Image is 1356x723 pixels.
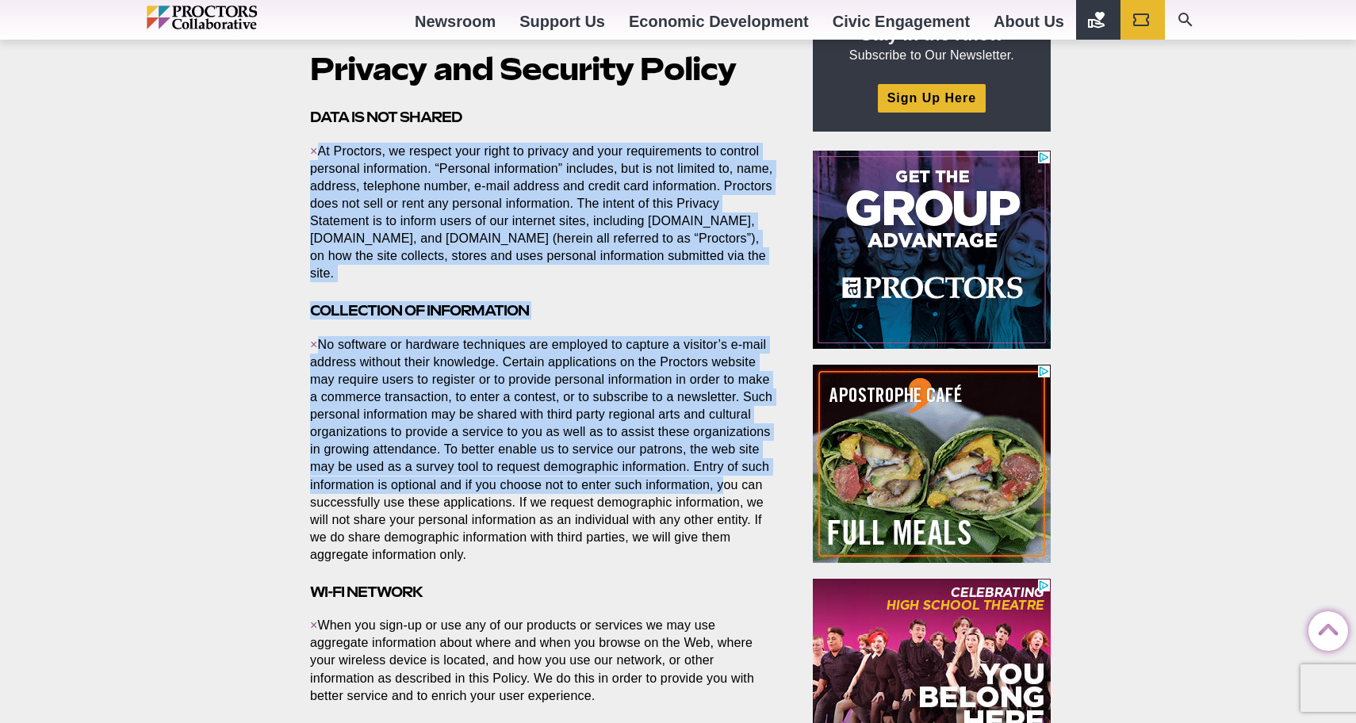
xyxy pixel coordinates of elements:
p: No software or hardware techniques are employed to capture a visitor’s e-mail address without the... [310,336,776,564]
h3: WI-FI NETWORK [310,583,776,601]
h1: Privacy and Security Policy [310,52,776,87]
h3: DATA IS NOT SHARED [310,108,776,126]
a: Back to Top [1308,612,1340,644]
p: Subscribe to Our Newsletter. [832,23,1032,64]
iframe: Advertisement [813,151,1051,349]
p: At Proctors, we respect your right to privacy and your requirements to control personal informati... [310,143,776,283]
a: × [310,144,318,158]
iframe: Advertisement [813,365,1051,563]
a: × [310,338,318,351]
p: When you sign-up or use any of our products or services we may use aggregate information about wh... [310,617,776,704]
img: Proctors logo [147,6,325,29]
a: Sign Up Here [878,84,986,112]
a: × [310,618,318,632]
h3: COLLECTION OF INFORMATION [310,301,776,319]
